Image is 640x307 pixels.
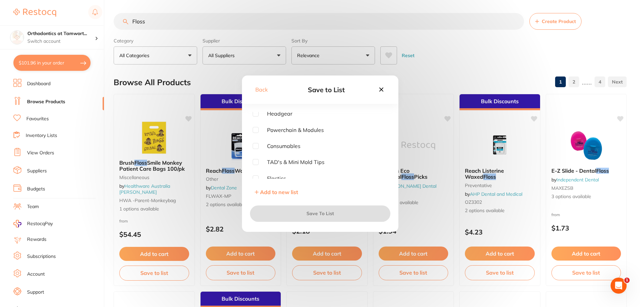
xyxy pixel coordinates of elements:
span: Add to new list [260,189,298,195]
button: Add to new list [253,189,300,195]
span: Powerchain & Modules [259,127,324,133]
span: 1 [624,278,630,283]
span: Headgear [259,111,292,117]
button: Back [255,86,268,94]
span: TAD's & Mini Mold Tips [259,159,325,165]
iframe: Intercom live chat [611,278,627,294]
span: Consumables [259,143,300,149]
span: Elastics [259,175,286,181]
span: Save to List [308,86,345,94]
button: Save To List [250,205,390,221]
